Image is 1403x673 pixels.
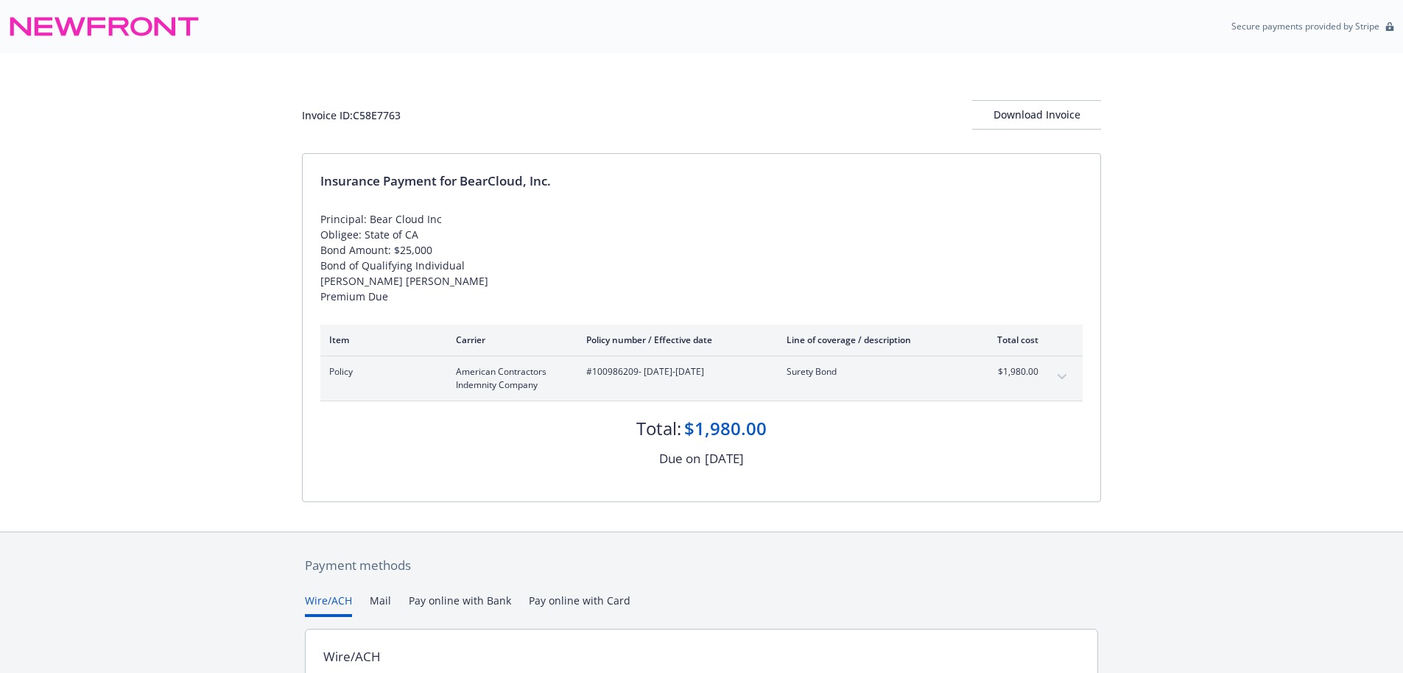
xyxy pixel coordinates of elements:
[329,365,432,378] span: Policy
[787,334,960,346] div: Line of coverage / description
[705,449,744,468] div: [DATE]
[586,365,763,378] span: #100986209 - [DATE]-[DATE]
[305,556,1098,575] div: Payment methods
[456,365,563,392] span: American Contractors Indemnity Company
[972,100,1101,130] button: Download Invoice
[1050,365,1074,389] button: expand content
[409,593,511,617] button: Pay online with Bank
[320,356,1083,401] div: PolicyAmerican Contractors Indemnity Company#100986209- [DATE]-[DATE]Surety Bond$1,980.00expand c...
[787,365,960,378] span: Surety Bond
[972,101,1101,129] div: Download Invoice
[329,334,432,346] div: Item
[320,172,1083,191] div: Insurance Payment for BearCloud, Inc.
[529,593,630,617] button: Pay online with Card
[305,593,352,617] button: Wire/ACH
[323,647,381,666] div: Wire/ACH
[302,108,401,123] div: Invoice ID: C58E7763
[983,334,1038,346] div: Total cost
[659,449,700,468] div: Due on
[586,334,763,346] div: Policy number / Effective date
[370,593,391,617] button: Mail
[456,334,563,346] div: Carrier
[684,416,767,441] div: $1,980.00
[983,365,1038,378] span: $1,980.00
[320,211,1083,304] div: Principal: Bear Cloud Inc Obligee: State of CA Bond Amount: $25,000 Bond of Qualifying Individual...
[636,416,681,441] div: Total:
[1231,20,1379,32] p: Secure payments provided by Stripe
